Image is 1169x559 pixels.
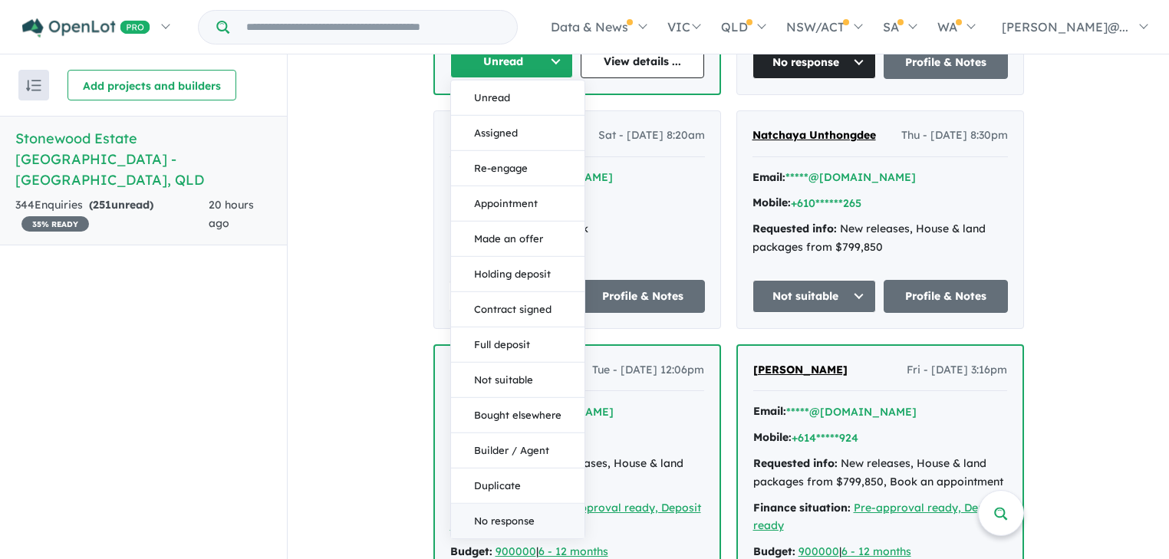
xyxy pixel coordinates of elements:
span: 251 [93,198,111,212]
strong: Budget: [753,544,795,558]
button: Builder / Agent [451,433,584,469]
span: [PERSON_NAME]@... [1002,19,1128,35]
span: 35 % READY [21,216,89,232]
a: [PERSON_NAME] [753,361,848,380]
span: Natchaya Unthongdee [752,128,876,142]
button: Not suitable [451,363,584,398]
strong: Email: [449,170,482,184]
a: Pre-approval ready, Deposit ready [753,501,1004,533]
strong: Mobile: [753,430,792,444]
a: 900000 [496,544,536,558]
img: sort.svg [26,80,41,91]
strong: Requested info: [752,222,837,235]
button: Unread [451,81,584,116]
strong: Requested info: [449,222,534,235]
div: Info pack [449,220,705,238]
button: Bought elsewhere [451,398,584,433]
strong: Mobile: [449,196,488,209]
a: Natchaya Unthongdee [752,127,876,145]
a: Pre-approval ready, Deposit ready [450,501,701,533]
span: [PERSON_NAME] [449,128,544,142]
strong: Email: [753,404,786,418]
a: [PERSON_NAME] [449,127,544,145]
input: Try estate name, suburb, builder or developer [232,11,514,44]
strong: Requested info: [753,456,838,470]
button: Contract signed [451,292,584,327]
span: Thu - [DATE] 8:30pm [901,127,1008,145]
span: Fri - [DATE] 3:16pm [907,361,1007,380]
button: Re-engage [451,151,584,186]
div: 344 Enquir ies [15,196,209,233]
span: Sat - [DATE] 8:20am [598,127,705,145]
button: Assigned [451,116,584,151]
button: Unread [450,45,574,78]
button: No response [451,504,584,538]
button: Full deposit [451,327,584,363]
a: Profile & Notes [884,46,1008,79]
a: Profile & Notes [884,280,1008,313]
strong: Email: [752,170,785,184]
span: Tue - [DATE] 12:06pm [592,361,704,380]
a: 6 - 12 months [841,544,911,558]
button: Not suitable [449,280,574,313]
a: View details ... [581,45,704,78]
a: 900000 [799,544,839,558]
span: 20 hours ago [209,198,254,230]
button: Appointment [451,186,584,222]
strong: Finance situation: [753,501,851,515]
button: No response [752,46,877,79]
div: New releases, House & land packages from $799,850 [752,220,1008,257]
h5: Stonewood Estate [GEOGRAPHIC_DATA] - [GEOGRAPHIC_DATA] , QLD [15,128,272,190]
strong: ( unread) [89,198,153,212]
a: 6 - 12 months [538,544,608,558]
img: Openlot PRO Logo White [22,18,150,38]
button: Holding deposit [451,257,584,292]
button: Duplicate [451,469,584,504]
div: New releases, House & land packages from $799,850, Book an appointment [753,455,1007,492]
button: Add projects and builders [68,70,236,100]
button: Made an offer [451,222,584,257]
button: Not suitable [752,280,877,313]
a: Profile & Notes [581,280,705,313]
span: [PERSON_NAME] [753,363,848,377]
div: Unread [450,80,585,539]
strong: Budget: [450,544,492,558]
strong: Mobile: [752,196,791,209]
